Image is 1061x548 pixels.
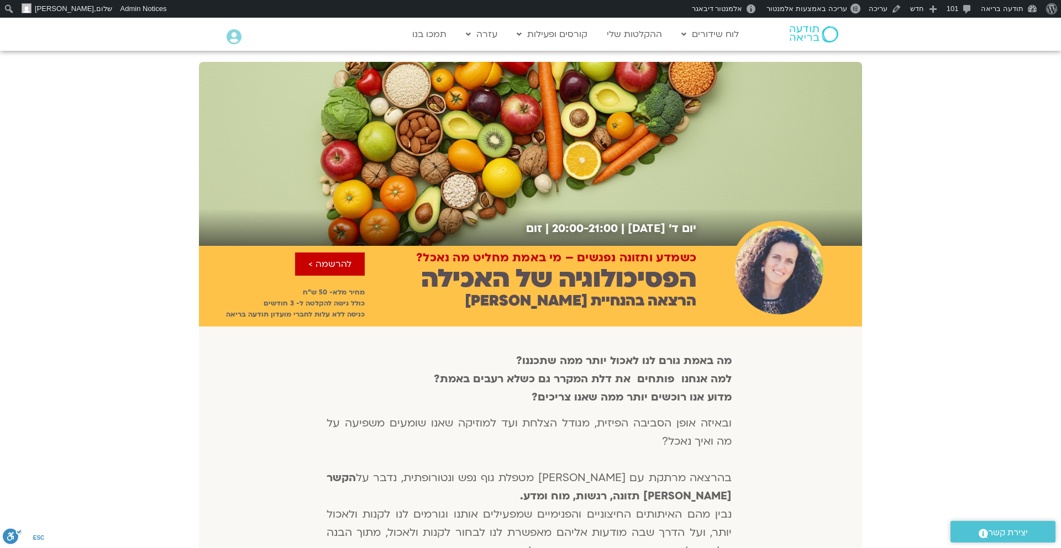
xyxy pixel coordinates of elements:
a: קורסים ופעילות [511,24,593,45]
strong: הקשר [PERSON_NAME] תזונה, רגשות, מוח ומדע. [327,471,732,503]
span: יצירת קשר [988,525,1028,540]
a: יצירת קשר [950,521,1055,542]
img: תודעה בריאה [790,26,838,43]
span: עריכה באמצעות אלמנטור [766,4,847,13]
strong: מדוע אנו רוכשים יותר ממה שאנו צריכים? [532,390,732,404]
a: להרשמה > [295,252,365,276]
a: עזרה [460,24,503,45]
p: מחיר מלא- 50 ש״ח כולל גישה להקלטה ל- 3 חודשים כניסה ללא עלות לחברי מועדון תודעה בריאה [199,287,365,320]
span: להרשמה > [308,259,351,269]
a: ההקלטות שלי [601,24,668,45]
strong: מה באמת גורם לנו לאכול יותר ממה שתכננו? למה אנחנו פותחים את דלת המקרר גם כשלא רעבים באמת? [434,354,732,386]
h2: הפסיכולוגיה של האכילה [421,264,696,293]
h2: יום ד׳ [DATE] | 20:00-21:00 | זום [199,222,696,235]
span: [PERSON_NAME] [35,4,94,13]
h2: כשמדע ותזונה נפגשים – מי באמת מחליט מה נאכל? [416,251,696,265]
h2: הרצאה בהנחיית [PERSON_NAME] [465,293,696,309]
a: תמכו בנו [407,24,452,45]
a: לוח שידורים [676,24,744,45]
